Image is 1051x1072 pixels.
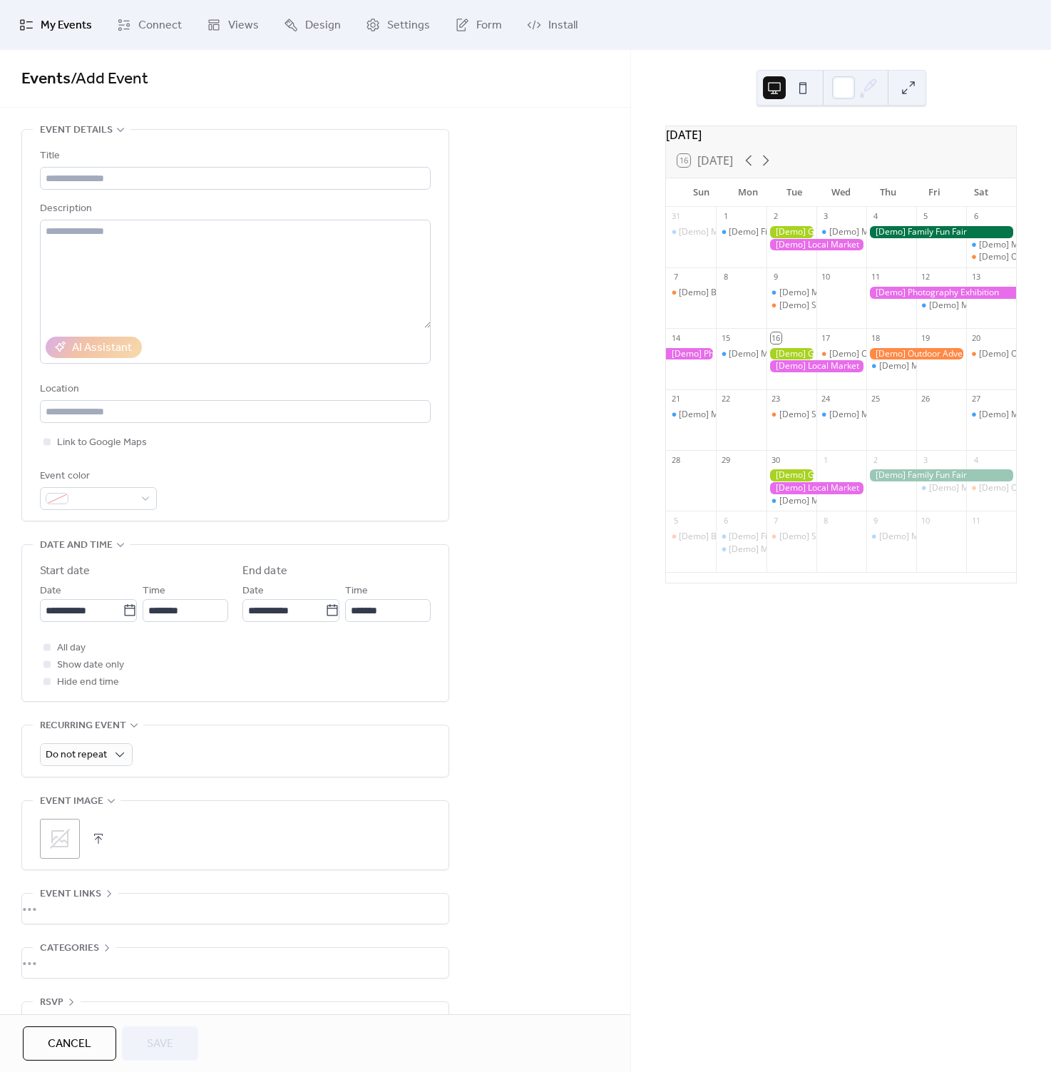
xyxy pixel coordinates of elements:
span: Hide end time [57,674,119,691]
div: ••• [22,1002,448,1032]
div: [Demo] Morning Yoga Bliss [767,287,816,299]
a: Views [196,6,270,44]
div: 29 [720,454,731,465]
div: 28 [670,454,681,465]
div: 7 [771,515,781,526]
a: Install [516,6,588,44]
a: Form [444,6,513,44]
div: [Demo] Book Club Gathering [679,531,793,543]
div: Wed [818,178,865,207]
div: [Demo] Book Club Gathering [666,531,716,543]
div: [Demo] Gardening Workshop [767,226,816,238]
div: End date [242,563,287,580]
div: 4 [871,211,881,222]
div: [Demo] Morning Yoga Bliss [879,360,988,372]
div: [Demo] Fitness Bootcamp [716,531,766,543]
div: 18 [871,332,881,343]
div: 10 [921,515,931,526]
div: 19 [921,332,931,343]
a: Connect [106,6,193,44]
div: [Demo] Open Mic Night [966,251,1016,263]
div: [Demo] Morning Yoga Bliss [767,495,816,507]
span: RSVP [40,994,63,1011]
div: 30 [771,454,781,465]
span: Date [242,583,264,600]
div: 16 [771,332,781,343]
span: Do not repeat [46,745,107,765]
div: [Demo] Photography Exhibition [866,287,1016,299]
div: [Demo] Morning Yoga Bliss [679,226,787,238]
div: Tue [771,178,818,207]
span: Time [345,583,368,600]
div: Title [40,148,428,165]
div: [Demo] Local Market [767,360,866,372]
div: 22 [720,394,731,404]
div: 6 [970,211,981,222]
div: 1 [821,454,831,465]
div: 26 [921,394,931,404]
div: Description [40,200,428,218]
div: [Demo] Fitness Bootcamp [716,226,766,238]
div: 25 [871,394,881,404]
div: 10 [821,272,831,282]
div: [Demo] Local Market [767,482,866,494]
div: [Demo] Morning Yoga Bliss [916,482,966,494]
span: Event links [40,886,101,903]
span: Recurring event [40,718,126,735]
div: Location [40,381,428,398]
a: Events [21,63,71,95]
div: [Demo] Morning Yoga Bliss [929,300,1037,312]
span: Date [40,583,61,600]
div: [Demo] Morning Yoga Bliss [966,239,1016,251]
div: [Demo] Morning Yoga Bliss [779,495,888,507]
div: [Demo] Seniors' Social Tea [779,409,886,421]
span: Time [143,583,165,600]
div: [Demo] Morning Yoga Bliss [829,226,938,238]
div: [Demo] Morning Yoga Bliss [929,482,1037,494]
div: 11 [970,515,981,526]
div: [Demo] Book Club Gathering [679,287,793,299]
div: [Demo] Seniors' Social Tea [767,531,816,543]
div: [Demo] Morning Yoga Bliss [729,543,837,556]
div: 9 [871,515,881,526]
div: 21 [670,394,681,404]
a: Design [273,6,352,44]
div: [Demo] Morning Yoga Bliss [679,409,787,421]
div: [Demo] Morning Yoga Bliss [716,348,766,360]
div: [Demo] Morning Yoga Bliss [666,226,716,238]
div: [Demo] Local Market [767,239,866,251]
span: Link to Google Maps [57,434,147,451]
span: Views [228,17,259,34]
div: Event color [40,468,154,485]
div: 8 [821,515,831,526]
div: 24 [821,394,831,404]
div: 13 [970,272,981,282]
div: [Demo] Photography Exhibition [666,348,716,360]
span: / Add Event [71,63,148,95]
a: Settings [355,6,441,44]
div: Mon [724,178,771,207]
div: [Demo] Gardening Workshop [767,348,816,360]
div: [Demo] Open Mic Night [966,482,1016,494]
div: 9 [771,272,781,282]
div: [Demo] Morning Yoga Bliss [966,409,1016,421]
span: Connect [138,17,182,34]
div: Start date [40,563,90,580]
div: [Demo] Family Fun Fair [866,469,1016,481]
div: 4 [970,454,981,465]
div: [Demo] Morning Yoga Bliss [779,287,888,299]
div: 8 [720,272,731,282]
div: [Demo] Morning Yoga Bliss [866,531,916,543]
div: [DATE] [666,126,1016,143]
div: 14 [670,332,681,343]
span: Design [305,17,341,34]
div: 12 [921,272,931,282]
div: [Demo] Book Club Gathering [666,287,716,299]
div: [Demo] Morning Yoga Bliss [916,300,966,312]
div: [Demo] Seniors' Social Tea [779,300,886,312]
a: Cancel [23,1026,116,1061]
div: 27 [970,394,981,404]
span: All day [57,640,86,657]
a: My Events [9,6,103,44]
span: Install [548,17,578,34]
